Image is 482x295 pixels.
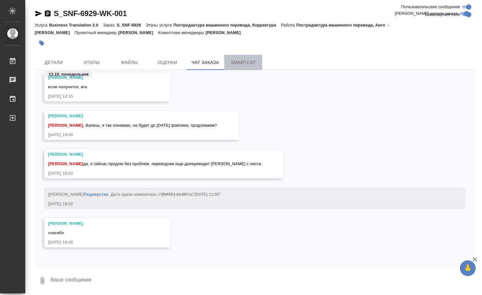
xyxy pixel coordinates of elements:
span: Чат заказа [190,59,220,67]
span: [PERSON_NAME] [48,161,83,166]
span: если получится, ага [48,84,87,89]
span: Пользовательские сообщения [401,4,460,10]
p: Постредактура машинного перевода, Корректура [173,23,281,27]
p: Клиентские менеджеры [158,30,206,35]
span: [[PERSON_NAME] . Дата сдачи изменилась с на [48,192,221,197]
p: Проектный менеджер [75,30,118,35]
div: [DATE] 18:02 [48,170,261,176]
span: , Валюш, я так понимаю, не будет до [DATE] файлика, продлеваем? [48,123,217,128]
span: да, я сейчас продлю без проблем, переводчик еще допереводит [PERSON_NAME] с листа [48,161,261,166]
div: [PERSON_NAME] [48,220,148,227]
div: [DATE] 18:00 [48,132,217,138]
span: "[DATE] 11:00" [160,192,188,197]
div: [DATE] 14:15 [48,93,148,100]
p: Услуга [35,23,49,27]
button: Скопировать ссылку [44,10,51,17]
div: [PERSON_NAME] [48,151,261,158]
a: S_SNF-6929-WK-001 [54,9,127,18]
p: [PERSON_NAME] [206,30,245,35]
span: SmartCat [228,59,258,67]
div: [PERSON_NAME] [48,113,217,119]
span: [PERSON_NAME] [48,123,83,128]
a: Подверстка [84,192,108,197]
span: Оповещения-логи [425,11,460,18]
p: S_SNF-6929 [117,23,146,27]
p: Заказ: [103,23,117,27]
span: Файлы [114,59,145,67]
span: спасибо [48,230,64,235]
span: 🙏 [462,262,473,275]
button: 🙏 [460,260,476,276]
p: 13.10, понедельник [49,71,89,78]
button: Скопировать ссылку для ЯМессенджера [35,10,42,17]
p: Этапы услуги [146,23,173,27]
div: [DATE] 18:02 [48,201,443,207]
span: Оценки [152,59,183,67]
span: Этапы [76,59,107,67]
div: [DATE] 18:06 [48,239,148,246]
p: Business Translation 2.0 [49,23,103,27]
button: Добавить тэг [35,36,49,50]
p: Работа [281,23,296,27]
p: [PERSON_NAME] [118,30,158,35]
span: "[DATE] 11:00" [193,192,221,197]
span: Детали [39,59,69,67]
span: [PERSON_NAME] детали заказа [395,10,458,17]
